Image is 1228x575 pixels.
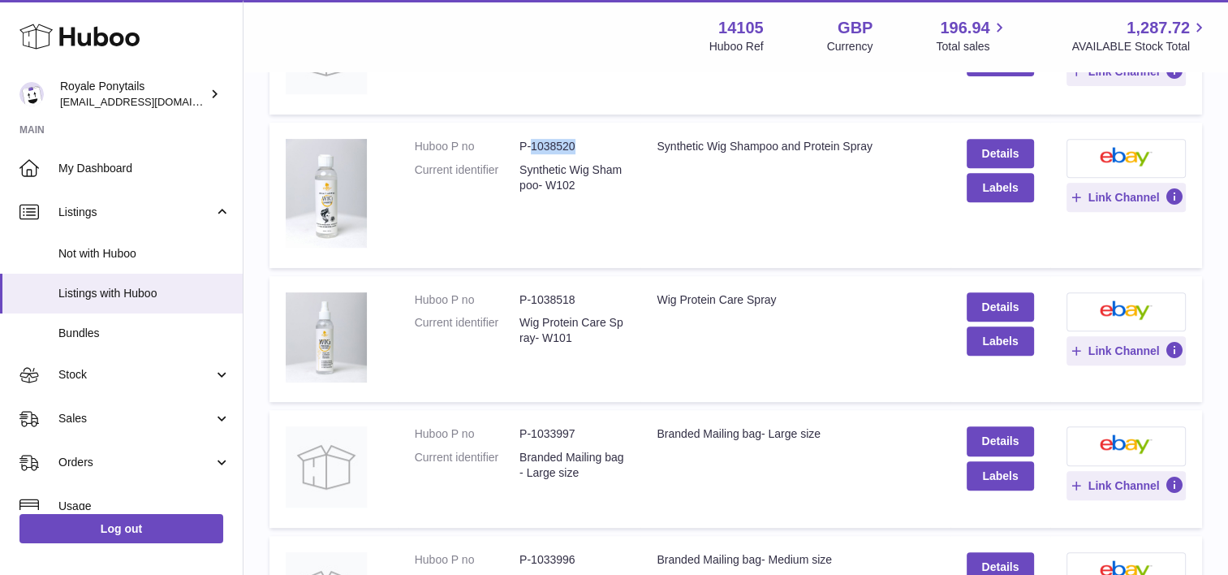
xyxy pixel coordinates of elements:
dt: Huboo P no [415,139,519,154]
dt: Huboo P no [415,292,519,308]
dd: Branded Mailing bag- Large size [519,450,624,481]
span: Usage [58,499,231,514]
img: Synthetic Wig Shampoo and Protein Spray [286,139,367,248]
dt: Current identifier [415,315,519,346]
dt: Current identifier [415,450,519,481]
img: ebay-small.png [1100,147,1153,166]
img: Branded Mailing bag- Large size [286,426,367,508]
span: Orders [58,455,213,470]
span: Total sales [936,39,1008,54]
img: ebay-small.png [1100,300,1153,320]
dd: P-1038518 [519,292,624,308]
div: Branded Mailing bag- Medium size [657,552,933,568]
div: Royale Ponytails [60,79,206,110]
button: Labels [967,461,1035,491]
img: Wig Protein Care Spray [286,292,367,383]
a: Details [967,426,1035,456]
span: Link Channel [1088,64,1160,79]
strong: 14105 [718,17,764,39]
dd: Synthetic Wig Shampoo- W102 [519,162,624,193]
span: [EMAIL_ADDRESS][DOMAIN_NAME] [60,95,239,108]
button: Labels [967,326,1035,356]
span: 196.94 [940,17,989,39]
div: Wig Protein Care Spray [657,292,933,308]
dd: P-1038520 [519,139,624,154]
a: 1,287.72 AVAILABLE Stock Total [1071,17,1209,54]
img: ebay-small.png [1100,434,1153,454]
span: Listings with Huboo [58,286,231,301]
dd: Wig Protein Care Spray- W101 [519,315,624,346]
dt: Huboo P no [415,426,519,442]
button: Link Channel [1066,183,1186,212]
span: Sales [58,411,213,426]
dd: P-1033997 [519,426,624,442]
a: 196.94 Total sales [936,17,1008,54]
span: My Dashboard [58,161,231,176]
a: Log out [19,514,223,543]
strong: GBP [838,17,873,39]
span: AVAILABLE Stock Total [1071,39,1209,54]
button: Link Channel [1066,471,1186,500]
span: Not with Huboo [58,246,231,262]
span: Bundles [58,326,231,341]
dt: Current identifier [415,162,519,193]
span: Listings [58,205,213,220]
div: Branded Mailing bag- Large size [657,426,933,442]
dd: P-1033996 [519,552,624,568]
a: Details [967,292,1035,322]
span: Link Channel [1088,344,1160,358]
div: Huboo Ref [709,39,764,54]
span: Link Channel [1088,190,1160,205]
span: Link Channel [1088,478,1160,493]
div: Synthetic Wig Shampoo and Protein Spray [657,139,933,154]
dt: Huboo P no [415,552,519,568]
a: Details [967,139,1035,168]
span: 1,287.72 [1127,17,1190,39]
button: Link Channel [1066,336,1186,365]
img: qphill92@gmail.com [19,82,44,106]
button: Labels [967,173,1035,202]
span: Stock [58,367,213,383]
div: Currency [827,39,873,54]
button: Link Channel [1066,57,1186,86]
